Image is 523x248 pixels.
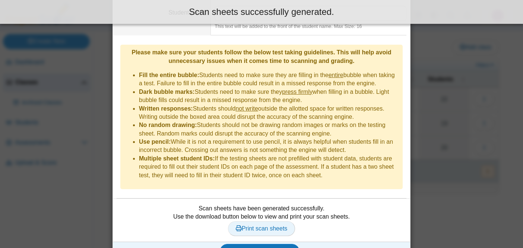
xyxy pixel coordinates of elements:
[139,72,199,78] b: Fill the entire bubble:
[6,6,517,18] div: Scan sheets successfully generated.
[139,71,399,88] li: Students need to make sure they are filling in the bubble when taking a test. Failure to fill in ...
[139,139,171,145] b: Use pencil:
[236,225,288,232] span: Print scan sheets
[139,121,399,138] li: Students should not be drawing random images or marks on the testing sheet. Random marks could di...
[139,88,399,105] li: Students need to make sure they when filling in a bubble. Light bubble fills could result in a mi...
[282,89,313,95] u: press firmly
[139,155,399,179] li: If the testing sheets are not prefilled with student data, students are required to fill out thei...
[139,89,194,95] b: Dark bubble marks:
[329,72,343,78] u: entire
[215,23,406,30] div: This text will be added to the front of the student name. Max Size: 16
[131,49,391,64] b: Please make sure your students follow the below test taking guidelines. This will help avoid unne...
[139,155,215,162] b: Multiple sheet student IDs:
[139,122,197,128] b: No random drawing:
[235,105,258,112] u: not write
[139,138,399,155] li: While it is not a requirement to use pencil, it is always helpful when students fill in an incorr...
[139,105,399,121] li: Students should outside the allotted space for written responses. Writing outside the boxed area ...
[228,221,295,236] a: Print scan sheets
[117,204,406,236] div: Scan sheets have been generated successfully. Use the download button below to view and print you...
[139,105,193,112] b: Written responses:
